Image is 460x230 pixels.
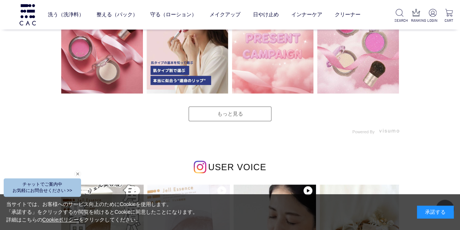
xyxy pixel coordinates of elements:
p: RANKING [411,18,421,23]
a: Cookieポリシー [42,217,79,223]
a: CART [443,9,454,23]
a: LOGIN [427,9,438,23]
a: RANKING [411,9,421,23]
a: 守る（ローション） [150,6,197,24]
p: SEARCH [394,18,405,23]
a: 洗う（洗浄料） [48,6,84,24]
a: SEARCH [394,9,405,23]
a: もっと見る [189,106,271,121]
img: visumo [379,128,399,133]
span: USER VOICE [208,162,266,172]
span: Powered By [352,130,375,134]
div: 当サイトでは、お客様へのサービス向上のためにCookieを使用します。 「承諾する」をクリックするか閲覧を続けるとCookieに同意したことになります。 詳細はこちらの をクリックしてください。 [6,200,198,224]
a: 日やけ止め [253,6,279,24]
div: 承諾する [417,206,454,219]
a: インナーケア [291,6,322,24]
a: 整える（パック） [96,6,138,24]
img: インスタグラムのロゴ [194,161,206,173]
a: メイクアップ [210,6,240,24]
a: クリーナー [335,6,361,24]
img: logo [18,4,37,25]
p: CART [443,18,454,23]
p: LOGIN [427,18,438,23]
